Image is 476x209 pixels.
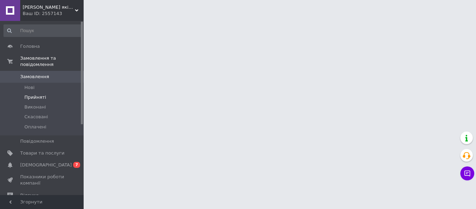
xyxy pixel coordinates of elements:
[24,114,48,120] span: Скасовані
[20,192,38,199] span: Відгуки
[20,74,49,80] span: Замовлення
[23,10,84,17] div: Ваш ID: 2557143
[20,174,64,186] span: Показники роботи компанії
[3,24,82,37] input: Пошук
[24,94,46,100] span: Прийняті
[23,4,75,10] span: GoldRich - Магазин якісної ювелірної біжутерії
[20,138,54,144] span: Повідомлення
[20,162,72,168] span: [DEMOGRAPHIC_DATA]
[20,43,40,50] span: Головна
[24,104,46,110] span: Виконані
[20,55,84,68] span: Замовлення та повідомлення
[24,124,46,130] span: Оплачені
[73,162,80,168] span: 7
[20,150,64,156] span: Товари та послуги
[460,166,474,180] button: Чат з покупцем
[24,84,34,91] span: Нові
